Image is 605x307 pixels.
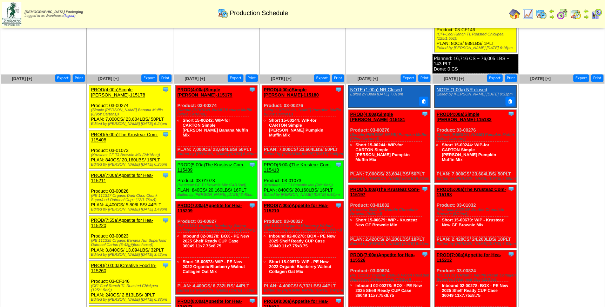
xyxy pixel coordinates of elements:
div: (Simple [PERSON_NAME] Pumpkin Muffin (6/9oz Cartons)) [350,133,430,141]
div: Product: 03-00827 PLAN: 4,400CS / 6,732LBS / 44PLT [262,201,344,294]
img: calendarprod.gif [217,7,228,19]
img: arrowright.gif [549,14,554,20]
img: line_graph.gif [522,8,533,20]
div: Product: 03-CF146 PLAN: 80CS / 938LBS / 1PLT [435,9,517,52]
span: Production Schedule [230,9,288,17]
img: Tooltip [249,86,256,93]
div: Product: 03-00276 PLAN: 7,000CS / 23,604LBS / 50PLT [435,109,517,182]
div: Planned: 16,716 CS ~ 76,005 LBS ~ 143 PLT Done: 0 CS [432,54,518,73]
a: Inbound 02-00278: BOX - PE New 2025 Shelf Ready CUP Case 36049 11x7.75x8.75 [355,283,422,298]
a: PROD(7:00a)Appetite for Hea-115210 [264,203,328,213]
a: Inbound 02-00278: BOX - PE New 2025 Shelf Ready CUP Case 36049 11x7.75x8.75 [442,283,508,298]
a: PROD(7:00a)Appetite for Hea-115211 [91,173,153,183]
img: home.gif [509,8,520,20]
img: Tooltip [335,297,342,304]
div: (Simple [PERSON_NAME] Pumpkin Muffin (6/9oz Cartons)) [264,108,344,116]
div: (Krusteaz GF TJ Brownie Mix (24/16oz)) [264,183,344,187]
a: Short 15-00679: WIP - Krusteaz New GF Brownie Mix [442,218,504,227]
a: PROD(5:00a)The Krusteaz Com-115198 [436,187,506,197]
div: Product: 03-CF146 PLAN: 240CS / 2,813LBS / 3PLT [89,261,171,303]
button: Export [401,74,416,82]
button: Print [505,74,517,82]
div: (Krusteaz GF TJ Brownie Mix (24/16oz)) [91,153,171,157]
a: [DATE] [+] [12,76,32,81]
a: PROD(4:00a)Simple [PERSON_NAME]-115180 [264,87,319,98]
button: Delete Note [419,96,428,106]
button: Delete Note [505,96,515,106]
div: (Krusteaz GF TJ Brownie Mix (24/16oz)) [177,183,257,187]
div: (PE 111311 Organic Blueberry Walnut Collagen Superfood Oatmeal Cup (12/2oz)) [177,224,257,232]
div: Product: 03-01032 PLAN: 2,420CS / 24,200LBS / 18PLT [348,185,430,248]
div: Edited by [PERSON_NAME] [DATE] 6:50pm [436,176,516,181]
div: Edited by [PERSON_NAME] [DATE] 7:16pm [177,288,257,292]
div: (PE 111312 Organic Vanilla Pecan Collagen Superfood Oatmeal Cup (12/2oz)) [436,273,516,281]
img: Tooltip [421,185,428,192]
a: PROD(5:00a)The Krusteaz Com-115197 [350,187,419,197]
div: (Simple [PERSON_NAME] Banana Muffin (6/9oz Cartons)) [91,108,171,116]
img: Tooltip [162,172,169,179]
a: Short 15-00244: WIP-for CARTON Simple [PERSON_NAME] Pumpkin Muffin Mix [442,142,496,162]
div: Edited by [PERSON_NAME] [DATE] 6:40pm [177,193,257,197]
img: Tooltip [507,185,515,192]
a: PROD(4:00a)Simple [PERSON_NAME]-115178 [91,87,145,98]
button: Export [55,74,71,82]
a: Short 15-00573: WIP - PE New 2022 Organic Blueberry Walnut Collagen Oat Mix [269,259,331,274]
a: PROD(4:00a)Simple [PERSON_NAME]-115181 [350,112,405,122]
div: Edited by [PERSON_NAME] [DATE] 6:47pm [264,288,344,292]
div: Edited by [PERSON_NAME] [DATE] 6:48pm [350,176,430,181]
img: Tooltip [162,86,169,93]
a: [DATE] [+] [271,76,291,81]
img: Tooltip [335,161,342,168]
div: Edited by [PERSON_NAME] [DATE] 6:15pm [436,46,516,50]
div: Product: 03-01032 PLAN: 2,420CS / 24,200LBS / 18PLT [435,185,517,248]
a: PROD(10:00a)Creative Food In-115260 [91,262,156,273]
div: (Krusteaz 2025 GF Double Chocolate Brownie (8/20oz)) [436,208,516,216]
a: Inbound 02-00278: BOX - PE New 2025 Shelf Ready CUP Case 36049 11x7.75x8.75 [183,234,249,248]
div: (PE 111311 Organic Blueberry Walnut Collagen Superfood Oatmeal Cup (12/2oz)) [264,224,344,232]
div: Product: 03-00823 PLAN: 3,840CS / 13,094LBS / 32PLT [89,216,171,259]
div: Product: 03-00826 PLAN: 4,400CS / 5,808LBS / 44PLT [89,171,171,214]
a: [DATE] [+] [444,76,464,81]
a: Short 15-00244: WIP-for CARTON Simple [PERSON_NAME] Pumpkin Muffin Mix [355,142,410,162]
button: Print [591,74,603,82]
div: Product: 03-00827 PLAN: 4,400CS / 6,732LBS / 44PLT [175,201,257,294]
div: Product: 03-01073 PLAN: 840CS / 20,160LBS / 16PLT [262,160,344,199]
button: Print [159,74,172,82]
button: Print [246,74,258,82]
div: Edited by [PERSON_NAME] [DATE] 6:25pm [91,162,171,167]
span: [DEMOGRAPHIC_DATA] Packaging [25,10,83,14]
a: [DATE] [+] [184,76,205,81]
a: [DATE] [+] [357,76,378,81]
div: Edited by [PERSON_NAME] [DATE] 6:38pm [91,297,171,301]
div: (Simple [PERSON_NAME] Banana Muffin (6/9oz Cartons)) [177,108,257,116]
div: Edited by [PERSON_NAME] [DATE] 9:31pm [436,92,513,96]
div: Edited by [PERSON_NAME] [DATE] 6:45pm [264,152,344,156]
div: Edited by [PERSON_NAME] [DATE] 6:40pm [177,152,257,156]
img: calendarcustomer.gif [591,8,602,20]
div: Edited by [PERSON_NAME] [DATE] 6:48pm [350,242,430,246]
img: Tooltip [162,216,169,223]
div: (PE 111312 Organic Vanilla Pecan Collagen Superfood Oatmeal Cup (12/2oz)) [350,273,430,281]
div: Edited by [PERSON_NAME] [DATE] 6:51pm [436,242,516,246]
div: (Simple [PERSON_NAME] Pumpkin Muffin (6/9oz Cartons)) [436,133,516,141]
a: PROD(4:00a)Simple [PERSON_NAME]-115182 [436,112,491,122]
img: Tooltip [421,251,428,258]
div: Edited by [PERSON_NAME] [DATE] 1:49pm [91,207,171,212]
span: Logged in as Warehouse [25,10,83,18]
button: Print [73,74,85,82]
span: [DATE] [+] [530,76,550,81]
div: Product: 03-00276 PLAN: 7,000CS / 23,604LBS / 50PLT [348,109,430,182]
div: Product: 03-01073 PLAN: 840CS / 20,160LBS / 16PLT [89,130,171,169]
a: NOTE (1:00a) NR Closed [350,87,402,92]
button: Export [314,74,330,82]
div: (CFI-Cool Ranch TL Roasted Chickpea (125/1.5oz)) [436,32,516,41]
img: Tooltip [335,86,342,93]
a: PROD(7:00a)Appetite for Hea-115526 [350,252,415,262]
div: Product: 03-00274 PLAN: 7,000CS / 23,604LBS / 50PLT [175,85,257,158]
img: Tooltip [162,131,169,138]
